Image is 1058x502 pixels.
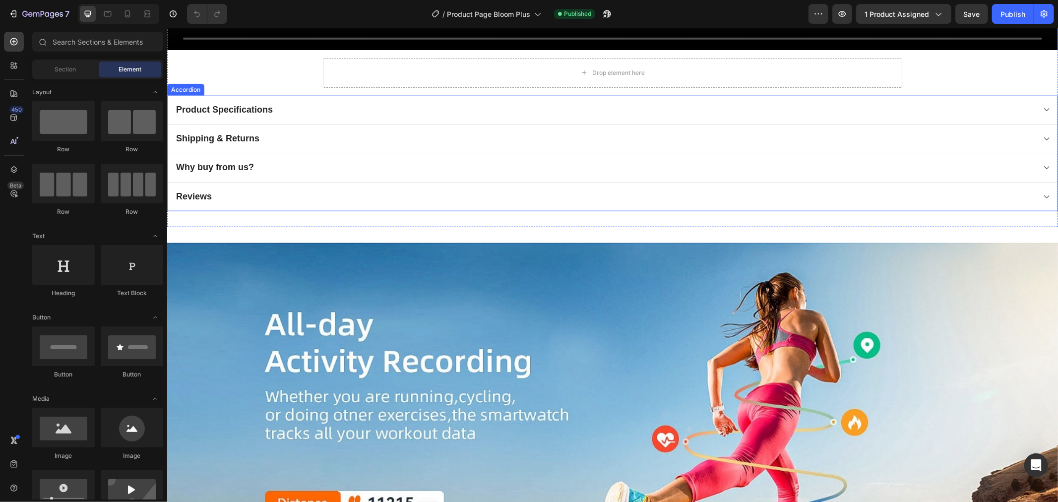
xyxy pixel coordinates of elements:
[101,289,163,298] div: Text Block
[147,310,163,325] span: Toggle open
[7,182,24,189] div: Beta
[1024,453,1048,477] div: Open Intercom Messenger
[32,32,163,52] input: Search Sections & Elements
[32,145,95,154] div: Row
[32,394,50,403] span: Media
[442,9,445,19] span: /
[955,4,988,24] button: Save
[32,313,51,322] span: Button
[32,207,95,216] div: Row
[32,88,52,97] span: Layout
[147,84,163,100] span: Toggle open
[564,9,591,18] span: Published
[964,10,980,18] span: Save
[9,163,45,175] p: Reviews
[1000,9,1025,19] div: Publish
[425,41,478,49] div: Drop element here
[856,4,951,24] button: 1 product assigned
[101,207,163,216] div: Row
[2,58,35,66] div: Accordion
[865,9,929,19] span: 1 product assigned
[119,65,141,74] span: Element
[992,4,1034,24] button: Publish
[447,9,530,19] span: Product Page Bloom Plus
[55,65,76,74] span: Section
[167,28,1058,502] iframe: Design area
[101,145,163,154] div: Row
[147,228,163,244] span: Toggle open
[32,451,95,460] div: Image
[9,76,106,88] p: Product Specifications
[9,106,24,114] div: 450
[147,391,163,407] span: Toggle open
[9,105,92,117] p: Shipping & Returns
[4,4,74,24] button: 7
[32,232,45,241] span: Text
[101,370,163,379] div: Button
[9,134,87,145] p: Why buy from us?
[32,289,95,298] div: Heading
[32,370,95,379] div: Button
[187,4,227,24] div: Undo/Redo
[101,451,163,460] div: Image
[65,8,69,20] p: 7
